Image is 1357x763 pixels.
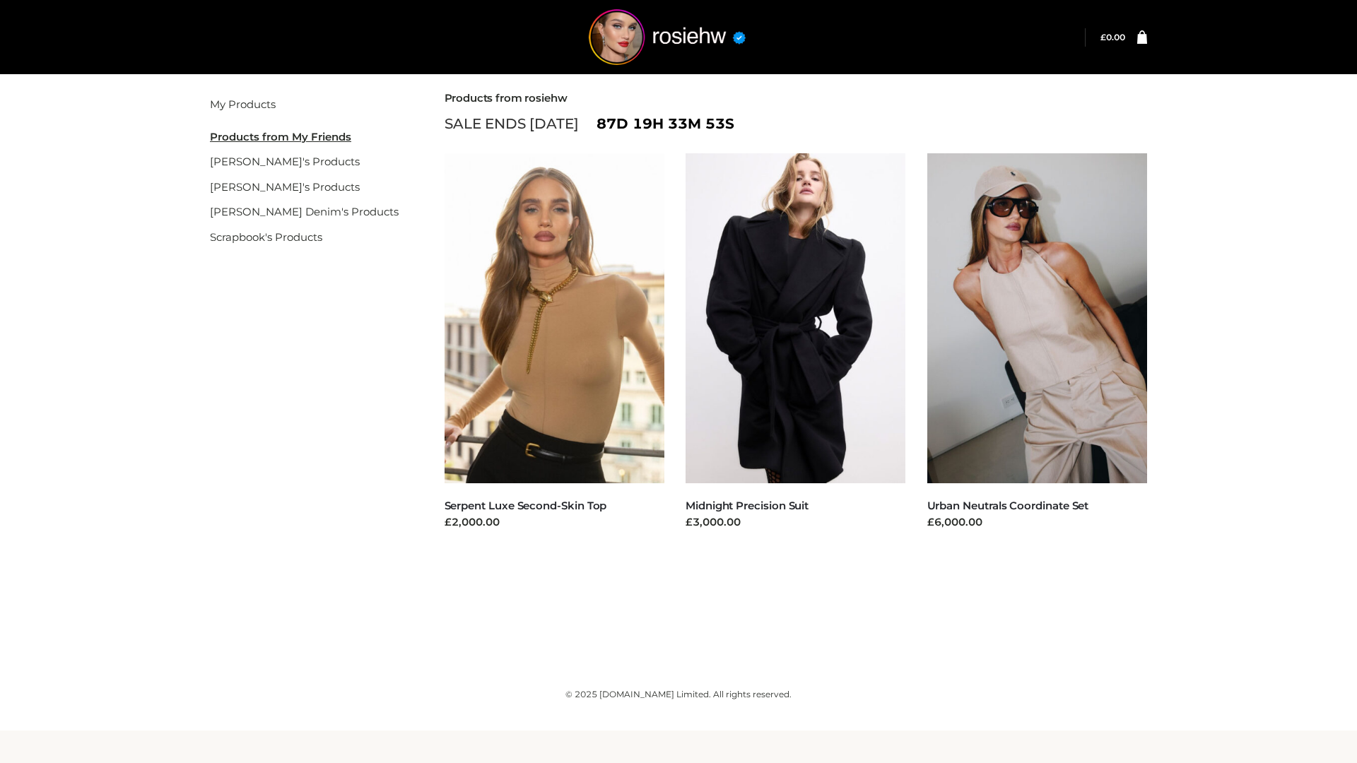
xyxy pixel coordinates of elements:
span: 87d 19h 33m 53s [597,112,734,136]
a: Scrapbook's Products [210,230,322,244]
bdi: 0.00 [1100,32,1125,42]
u: Products from My Friends [210,130,351,143]
div: £2,000.00 [445,514,665,531]
img: rosiehw [561,9,773,65]
a: Midnight Precision Suit [686,499,809,512]
a: Serpent Luxe Second-Skin Top [445,499,607,512]
div: £3,000.00 [686,514,906,531]
a: [PERSON_NAME] Denim's Products [210,205,399,218]
span: £ [1100,32,1106,42]
h2: Products from rosiehw [445,92,1148,105]
div: £6,000.00 [927,514,1148,531]
a: Urban Neutrals Coordinate Set [927,499,1089,512]
a: £0.00 [1100,32,1125,42]
a: [PERSON_NAME]'s Products [210,180,360,194]
div: © 2025 [DOMAIN_NAME] Limited. All rights reserved. [210,687,1147,702]
a: [PERSON_NAME]'s Products [210,155,360,168]
div: SALE ENDS [DATE] [445,112,1148,136]
a: My Products [210,97,276,111]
